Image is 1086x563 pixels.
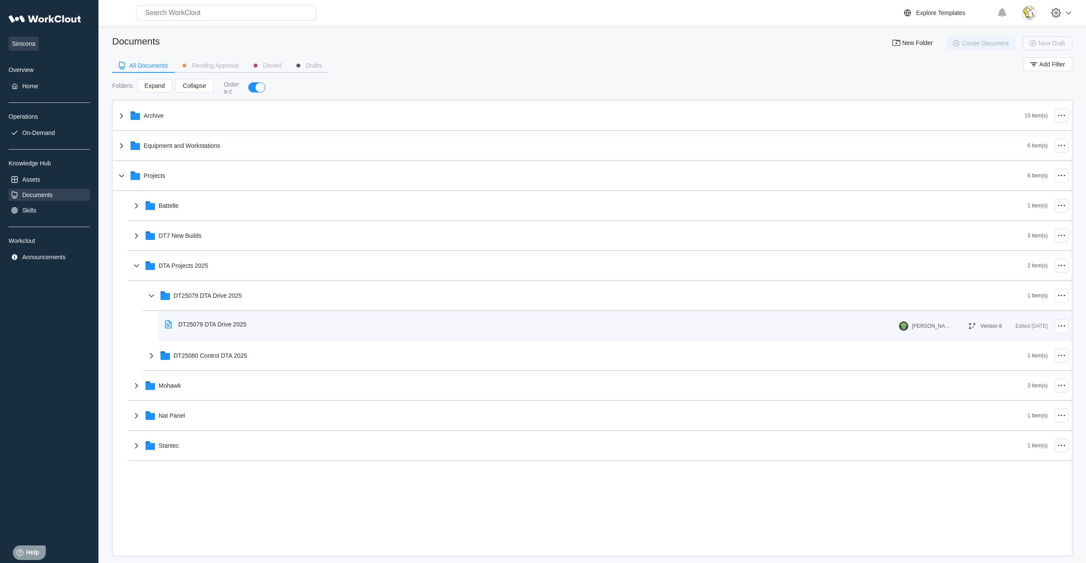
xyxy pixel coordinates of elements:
[899,321,908,331] img: gator.png
[1027,443,1047,449] div: 1 Item(s)
[192,63,239,69] div: Pending Approval
[112,36,160,47] div: Documents
[22,254,65,261] div: Announcements
[289,59,328,72] button: Drafts
[246,59,289,72] button: Denied
[9,160,90,167] div: Knowledge Hub
[179,321,247,328] div: DT25079 DTA Drive 2025
[980,323,1002,329] div: Version 8
[22,192,53,198] div: Documents
[902,8,993,18] a: Explore Templates
[174,352,247,359] div: DT25080 Control DTA 2025
[159,442,179,449] div: Stantec
[916,9,965,16] div: Explore Templates
[1027,233,1047,239] div: 3 Item(s)
[159,412,185,419] div: Nat Panel
[1027,413,1047,419] div: 1 Item(s)
[174,292,242,299] div: DT25079 DTA Drive 2025
[175,59,246,72] button: Pending Approval
[1027,263,1047,269] div: 2 Item(s)
[9,237,90,244] div: Workclout
[159,202,179,209] div: Battelle
[1024,57,1072,71] button: Add Filter
[112,82,134,89] div: Folders :
[1027,143,1047,149] div: 6 Item(s)
[9,189,90,201] a: Documents
[112,59,175,72] button: All Documents
[1022,6,1036,20] img: download.jpg
[22,207,36,214] div: Skills
[946,36,1016,50] button: Create Document
[1023,36,1072,50] button: New Draft
[159,262,208,269] div: DTA Projects 2025
[224,81,240,95] div: Order a-z
[22,83,38,90] div: Home
[144,112,164,119] div: Archive
[129,63,168,69] div: All Documents
[9,204,90,216] a: Skills
[1027,293,1047,299] div: 1 Item(s)
[1039,61,1065,67] span: Add Filter
[306,63,321,69] div: Drafts
[9,80,90,92] a: Home
[1027,383,1047,389] div: 3 Item(s)
[887,36,940,50] button: New Folder
[183,83,206,89] span: Collapse
[263,63,282,69] div: Denied
[159,382,181,389] div: Mohawk
[962,40,1009,46] span: Create Document
[22,176,40,183] div: Assets
[136,5,316,21] input: Search WorkClout
[145,83,165,89] span: Expand
[1027,353,1047,359] div: 1 Item(s)
[1038,40,1065,46] span: New Draft
[159,232,202,239] div: DT7 New Builds
[9,174,90,186] a: Assets
[144,172,166,179] div: Projects
[9,37,39,51] span: Simcona
[176,79,213,93] button: Collapse
[9,66,90,73] div: Overview
[1024,113,1047,119] div: 13 Item(s)
[144,142,220,149] div: Equipment and Workstations
[1027,173,1047,179] div: 6 Item(s)
[902,40,933,47] span: New Folder
[9,127,90,139] a: On-Demand
[912,323,950,329] div: [PERSON_NAME]
[22,129,55,136] div: On-Demand
[1015,321,1047,331] div: Edited [DATE]
[9,251,90,263] a: Announcements
[1027,203,1047,209] div: 1 Item(s)
[9,113,90,120] div: Operations
[137,79,172,93] button: Expand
